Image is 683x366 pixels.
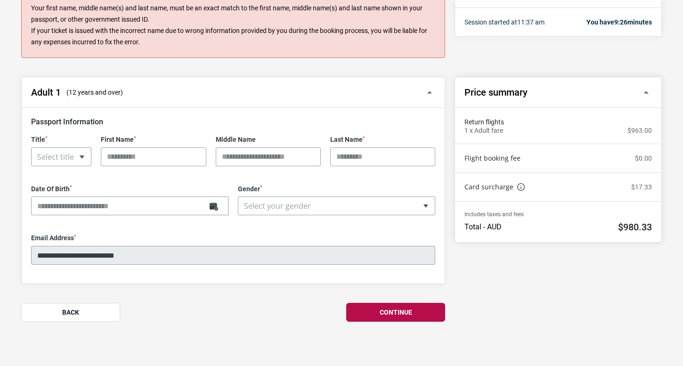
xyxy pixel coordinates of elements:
[31,3,435,48] p: Your first name, middle name(s) and last name, must be an exact match to the first name, middle n...
[31,117,435,126] h3: Passport Information
[464,182,525,192] a: Card surcharge
[464,117,652,127] span: Return flights
[31,147,91,166] span: Select title
[238,197,435,215] span: Select your gender
[464,87,528,98] h2: Price summary
[31,234,435,242] label: Email Address
[31,136,91,144] label: Title
[32,148,91,166] span: Select title
[464,154,520,163] a: Flight booking fee
[586,17,652,27] p: You have minutes
[238,185,435,193] label: Gender
[618,221,652,233] h2: $980.33
[627,127,652,135] p: $963.00
[635,155,652,163] p: $0.00
[22,77,445,108] button: Adult 1 (12 years and over)
[31,185,228,193] label: Date Of Birth
[101,136,206,144] label: First Name
[66,88,123,97] span: (12 years and over)
[517,18,545,26] span: 11:37 am
[631,183,652,191] p: $17.33
[37,152,74,162] span: Select title
[31,87,61,98] h2: Adult 1
[346,303,445,322] button: Continue
[238,196,435,215] span: Select your gender
[464,222,502,232] p: Total - AUD
[464,127,503,135] p: 1 x Adult fare
[614,18,627,26] span: 9:26
[464,211,652,218] p: Includes taxes and fees
[464,17,545,27] p: Session started at
[216,136,321,144] label: Middle Name
[21,303,120,322] button: Back
[244,201,311,211] span: Select your gender
[455,77,661,108] button: Price summary
[330,136,435,144] label: Last Name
